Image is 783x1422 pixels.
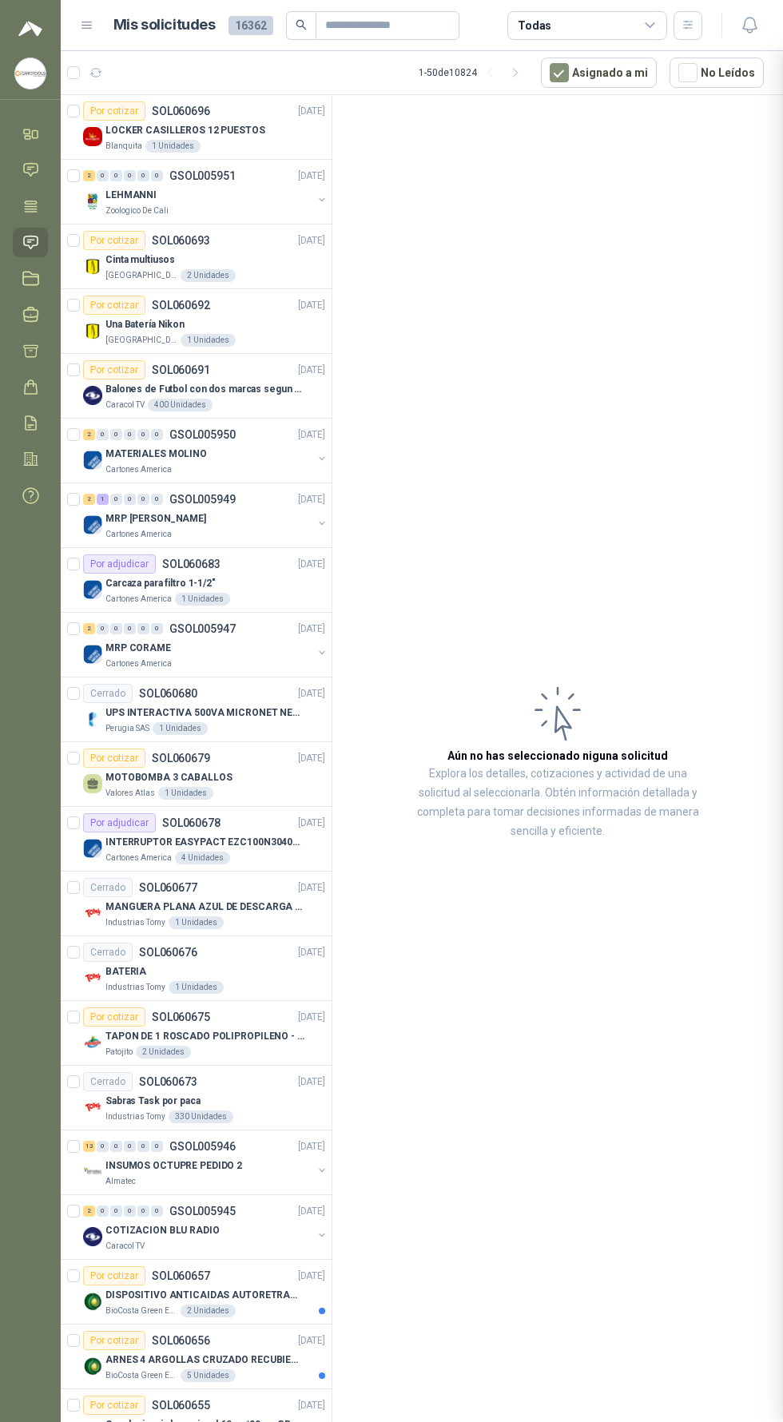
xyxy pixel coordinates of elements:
span: 16362 [229,16,273,35]
div: Todas [518,17,551,34]
h1: Mis solicitudes [113,14,216,37]
img: Company Logo [15,58,46,89]
img: Logo peakr [18,19,42,38]
span: search [296,19,307,30]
